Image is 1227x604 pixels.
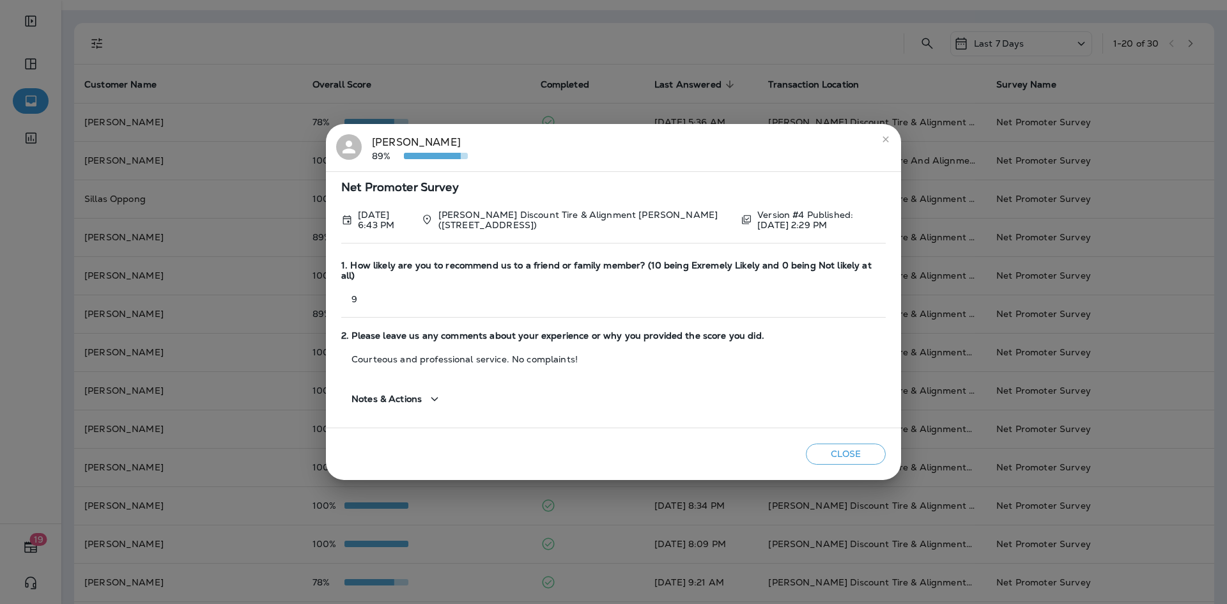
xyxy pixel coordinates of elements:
span: Notes & Actions [351,394,422,405]
button: close [876,129,896,150]
p: 9 [341,294,886,304]
p: 89% [372,151,404,161]
span: 2. Please leave us any comments about your experience or why you provided the score you did. [341,330,886,341]
p: Courteous and professional service. No complaints! [341,354,886,364]
button: Notes & Actions [341,381,452,417]
p: Sep 28, 2025 6:43 PM [358,210,411,230]
p: [PERSON_NAME] Discount Tire & Alignment [PERSON_NAME] ([STREET_ADDRESS]) [438,210,730,230]
p: Version #4 Published: [DATE] 2:29 PM [757,210,886,230]
button: Close [806,444,886,465]
span: 1. How likely are you to recommend us to a friend or family member? (10 being Exremely Likely and... [341,260,886,282]
div: [PERSON_NAME] [372,134,468,161]
span: Net Promoter Survey [341,182,886,193]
